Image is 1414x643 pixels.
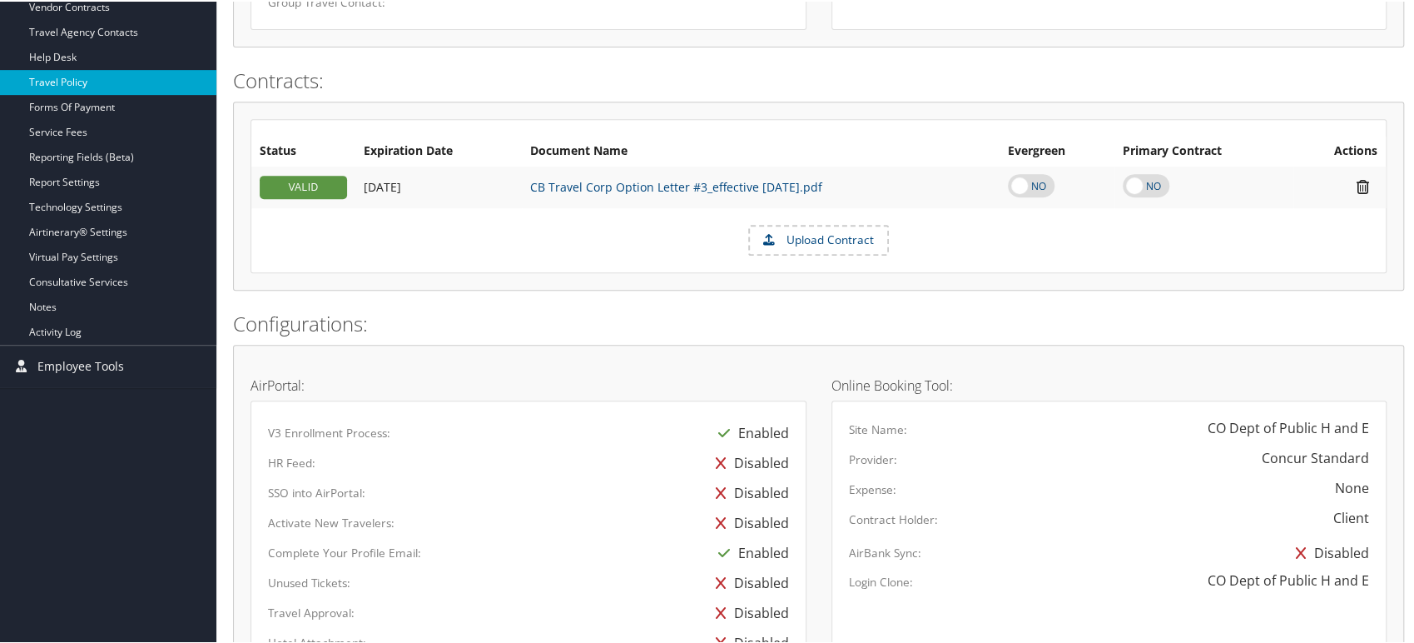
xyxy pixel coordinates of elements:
[233,308,1404,336] h2: Configurations:
[707,506,789,536] div: Disabled
[849,420,907,436] label: Site Name:
[710,536,789,566] div: Enabled
[268,453,315,470] label: HR Feed:
[233,65,1404,93] h2: Contracts:
[1287,536,1369,566] div: Disabled
[1000,135,1114,165] th: Evergreen
[1114,135,1293,165] th: Primary Contract
[355,135,522,165] th: Expiration Date
[1262,446,1369,466] div: Concur Standard
[707,446,789,476] div: Disabled
[1208,416,1369,436] div: CO Dept of Public H and E
[707,596,789,626] div: Disabled
[849,450,897,466] label: Provider:
[831,377,1387,391] h4: Online Booking Tool:
[268,543,421,560] label: Complete Your Profile Email:
[1348,177,1377,194] i: Remove Contract
[1208,569,1369,589] div: CO Dept of Public H and E
[260,174,347,197] div: VALID
[849,572,913,589] label: Login Clone:
[1335,476,1369,496] div: None
[268,423,390,440] label: V3 Enrollment Process:
[1293,135,1386,165] th: Actions
[849,510,938,526] label: Contract Holder:
[268,573,350,590] label: Unused Tickets:
[707,566,789,596] div: Disabled
[530,177,822,193] a: CB Travel Corp Option Letter #3_effective [DATE].pdf
[849,480,896,496] label: Expense:
[849,543,921,560] label: AirBank Sync:
[364,177,401,193] span: [DATE]
[251,377,806,391] h4: AirPortal:
[268,603,355,620] label: Travel Approval:
[364,178,514,193] div: Add/Edit Date
[37,344,124,386] span: Employee Tools
[268,483,365,500] label: SSO into AirPortal:
[268,513,394,530] label: Activate New Travelers:
[750,225,887,253] label: Upload Contract
[522,135,1000,165] th: Document Name
[707,476,789,506] div: Disabled
[1333,506,1369,526] div: Client
[710,416,789,446] div: Enabled
[251,135,355,165] th: Status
